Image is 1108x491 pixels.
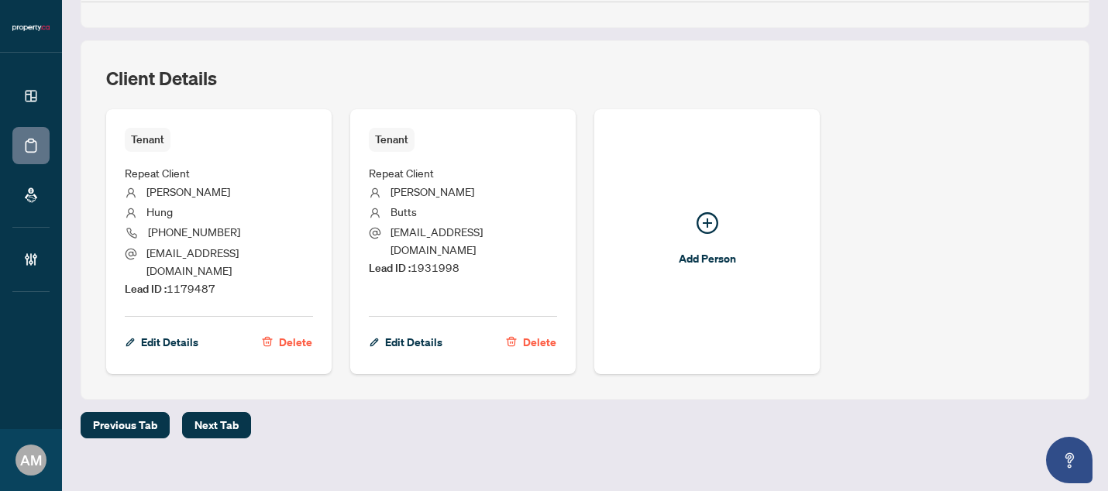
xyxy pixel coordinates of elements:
span: Tenant [369,128,415,152]
span: Previous Tab [93,413,157,438]
span: plus-circle [697,212,718,234]
span: Add Person [679,246,736,271]
span: Edit Details [141,330,198,355]
span: Delete [279,330,312,355]
button: Delete [505,329,557,355]
img: logo [12,23,50,33]
button: Add Person [594,109,820,374]
span: Tenant [125,128,170,152]
button: Edit Details [369,329,443,355]
span: Next Tab [194,413,239,438]
b: Lead ID : [369,261,411,275]
span: AM [20,449,42,471]
span: Repeat Client [369,166,434,180]
span: [PERSON_NAME] [146,184,230,198]
span: 1179487 [125,281,215,295]
span: [PHONE_NUMBER] [148,225,240,239]
button: Delete [261,329,313,355]
h2: Client Details [106,66,217,91]
span: Delete [523,330,556,355]
button: Edit Details [125,329,199,355]
span: [EMAIL_ADDRESS][DOMAIN_NAME] [146,245,239,277]
span: 1931998 [369,260,459,274]
b: Lead ID : [125,282,167,296]
span: Butts [391,204,417,218]
button: Open asap [1046,437,1093,483]
button: Next Tab [182,412,251,438]
button: Previous Tab [81,412,170,438]
span: Repeat Client [125,166,190,180]
span: Hung [146,204,173,218]
span: [EMAIL_ADDRESS][DOMAIN_NAME] [391,225,483,256]
span: [PERSON_NAME] [391,184,474,198]
span: Edit Details [385,330,442,355]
